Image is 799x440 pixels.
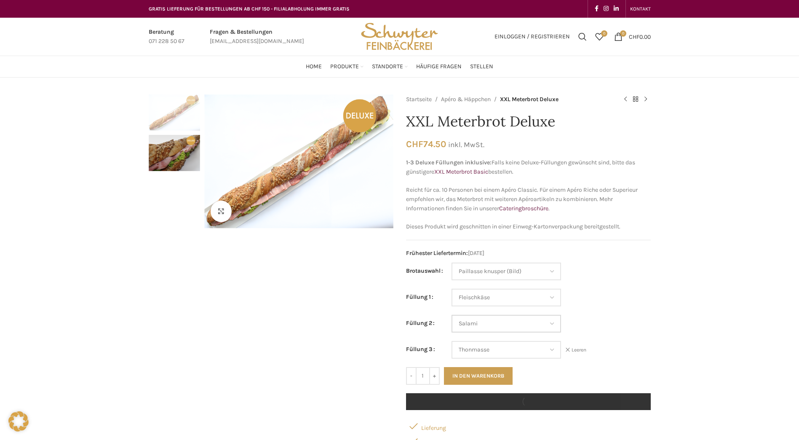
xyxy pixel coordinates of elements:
bdi: 0.00 [629,33,651,40]
div: 1 / 2 [202,94,395,228]
strong: 1-3 Deluxe Füllungen inklusive: [406,159,492,166]
span: Stellen [470,63,493,71]
span: 0 [601,30,607,37]
a: Next product [641,94,651,105]
p: Dieses Produkt wird geschnitten in einer Einweg-Kartonverpackung bereitgestellt. [406,222,651,231]
img: Bäckerei Schwyter [358,18,441,56]
span: [DATE] [406,249,651,258]
a: 0 [591,28,608,45]
a: XXL Meterbrot Basic [434,168,488,175]
p: Reicht für ca. 10 Personen bei einem Apéro Classic. Für einem Apéro Riche oder Superieur empfehle... [406,185,651,214]
span: CHF [629,33,639,40]
input: - [406,367,417,385]
label: Füllung 3 [406,345,435,354]
a: Cateringbroschüre [499,205,548,212]
p: Falls keine Deluxe-Füllungen gewünscht sind, bitte das günstigere bestellen. [406,158,651,177]
button: In den Warenkorb [444,367,513,385]
span: XXL Meterbrot Deluxe [500,95,558,104]
a: Häufige Fragen [416,58,462,75]
input: Produktmenge [417,367,429,385]
a: Site logo [358,32,441,40]
a: Instagram social link [601,3,611,15]
a: Produkte [330,58,363,75]
iframe: Sicherer Rahmen für schnelle Bezahlvorgänge [404,392,652,412]
label: Brotauswahl [406,266,443,276]
a: Infobox link [210,27,304,46]
div: Lieferung [406,419,651,434]
span: Frühester Liefertermin: [406,250,468,257]
label: Füllung 2 [406,319,435,328]
input: + [429,367,440,385]
a: Startseite [406,95,432,104]
a: Standorte [372,58,408,75]
a: Facebook social link [592,3,601,15]
a: KONTAKT [630,0,651,17]
span: GRATIS LIEFERUNG FÜR BESTELLUNGEN AB CHF 150 - FILIALABHOLUNG IMMER GRATIS [149,6,350,12]
span: Produkte [330,63,359,71]
a: Home [306,58,322,75]
a: Stellen [470,58,493,75]
a: Linkedin social link [611,3,621,15]
div: Secondary navigation [626,0,655,17]
a: Suchen [574,28,591,45]
span: Home [306,63,322,71]
span: Standorte [372,63,403,71]
span: 0 [620,30,626,37]
div: 2 / 2 [149,135,200,175]
small: inkl. MwSt. [448,140,484,149]
div: Meine Wunschliste [591,28,608,45]
a: Optionen löschen [565,346,586,354]
a: Apéro & Häppchen [441,95,491,104]
span: CHF [406,139,423,149]
a: 0 CHF0.00 [610,28,655,45]
a: Previous product [620,94,631,105]
bdi: 74.50 [406,139,446,149]
img: XXL Meterbrot Deluxe – Bild 2 [149,135,200,171]
nav: Breadcrumb [406,94,612,105]
label: Füllung 1 [406,292,433,302]
img: XXL Meterbrot Deluxe [149,94,200,131]
span: Häufige Fragen [416,63,462,71]
a: Einloggen / Registrieren [490,28,574,45]
h1: XXL Meterbrot Deluxe [406,113,651,130]
a: Infobox link [149,27,184,46]
div: 1 / 2 [149,94,200,135]
div: Main navigation [144,58,655,75]
span: Einloggen / Registrieren [494,34,570,40]
span: KONTAKT [630,6,651,12]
